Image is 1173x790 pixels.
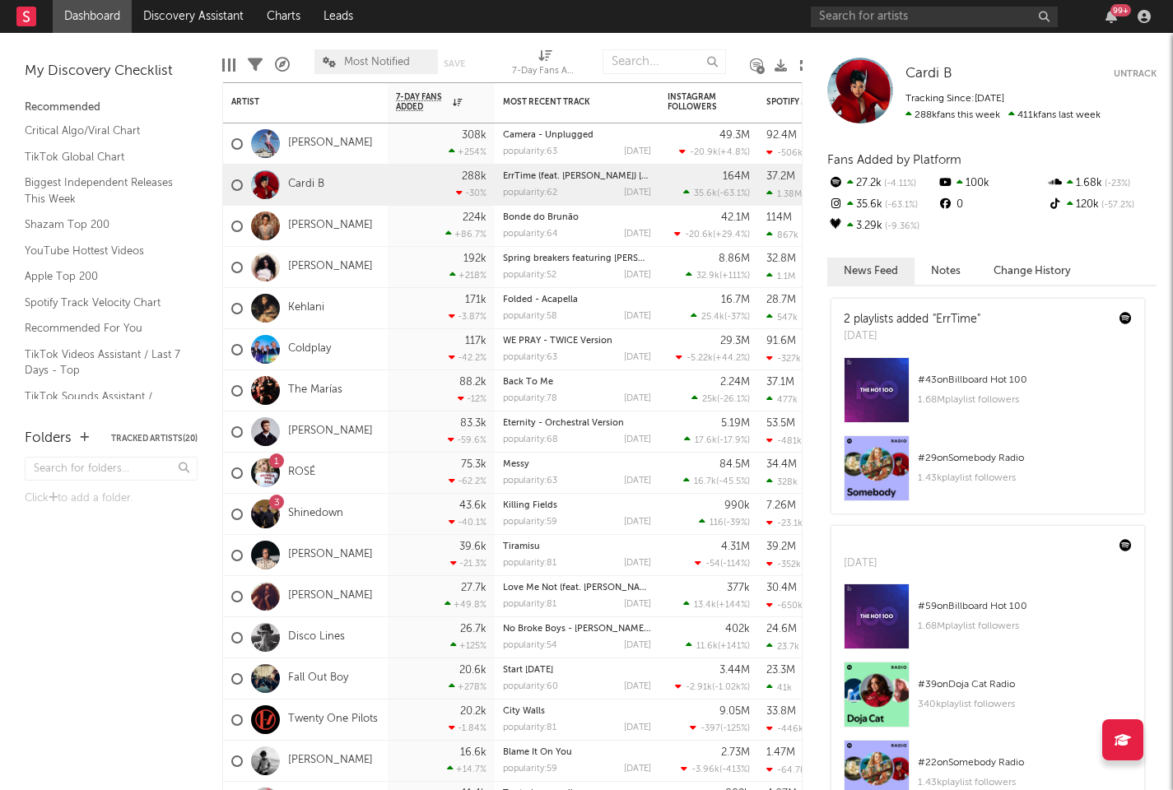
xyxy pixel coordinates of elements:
[1106,10,1117,23] button: 99+
[288,342,331,356] a: Coldplay
[624,147,651,156] div: [DATE]
[503,188,557,197] div: popularity: 62
[503,764,557,774] div: popularity: 59
[722,272,747,281] span: +111 %
[503,542,651,551] div: Tiramisu
[766,518,803,528] div: -23.1k
[503,353,557,362] div: popularity: 63
[460,747,486,758] div: 16.6k
[461,459,486,470] div: 75.3k
[719,395,747,404] span: -26.1 %
[1114,66,1157,82] button: Untrack
[460,418,486,429] div: 83.3k
[691,765,719,774] span: -3.96k
[668,92,725,112] div: Instagram Followers
[937,173,1046,194] div: 100k
[725,624,750,634] div: 402k
[811,7,1058,27] input: Search for artists
[288,671,348,685] a: Fall Out Boy
[461,583,486,593] div: 27.7k
[766,230,798,240] div: 867k
[766,435,802,446] div: -481k
[503,172,651,181] div: ErrTime (feat. Latto) [Remix]
[288,589,373,603] a: [PERSON_NAME]
[766,723,803,734] div: -446k
[503,254,686,263] a: Spring breakers featuring [PERSON_NAME]
[624,559,651,568] div: [DATE]
[720,642,747,651] span: +141 %
[25,98,198,118] div: Recommended
[937,194,1046,216] div: 0
[25,388,181,421] a: TikTok Sounds Assistant / [DATE] Fastest Risers
[721,212,750,223] div: 42.1M
[503,501,651,510] div: Killing Fields
[503,707,545,716] a: City Walls
[503,172,670,181] a: ErrTime (feat. [PERSON_NAME]) [Remix]
[25,346,181,379] a: TikTok Videos Assistant / Last 7 Days - Top
[686,640,750,651] div: ( )
[463,212,486,223] div: 224k
[503,542,540,551] a: Tiramisu
[231,97,355,107] div: Artist
[25,216,181,234] a: Shazam Top 200
[288,383,342,397] a: The Marías
[723,171,750,182] div: 164M
[831,583,1144,662] a: #59onBillboard Hot 1001.68Mplaylist followers
[701,724,720,733] span: -397
[918,753,1132,773] div: # 22 on Somebody Radio
[882,179,916,188] span: -4.11 %
[766,353,801,364] div: -327k
[503,559,556,568] div: popularity: 81
[766,312,798,323] div: 547k
[465,295,486,305] div: 171k
[222,41,235,89] div: Edit Columns
[449,270,486,281] div: +218 %
[460,706,486,717] div: 20.2k
[882,201,918,210] span: -63.1 %
[696,272,719,281] span: 32.9k
[720,148,747,157] span: +4.8 %
[721,418,750,429] div: 5.19M
[503,378,651,387] div: Back To Me
[766,394,798,405] div: 477k
[444,59,465,68] button: Save
[288,137,373,151] a: [PERSON_NAME]
[766,665,795,676] div: 23.3M
[905,110,1000,120] span: 288k fans this week
[905,94,1004,104] span: Tracking Since: [DATE]
[686,683,712,692] span: -2.91k
[459,377,486,388] div: 88.2k
[445,229,486,239] div: +86.7 %
[624,518,651,527] div: [DATE]
[25,457,198,481] input: Search for folders...
[766,459,797,470] div: 34.4M
[447,764,486,774] div: +14.7 %
[882,222,919,231] span: -9.36 %
[827,258,915,285] button: News Feed
[503,641,557,650] div: popularity: 54
[288,219,373,233] a: [PERSON_NAME]
[675,681,750,692] div: ( )
[918,448,1132,468] div: # 29 on Somebody Radio
[25,267,181,286] a: Apple Top 200
[503,583,651,592] div: Love Me Not (feat. Rex Orange County)
[248,41,263,89] div: Filters
[766,271,795,281] div: 1.1M
[288,466,315,480] a: ROSÉ
[624,600,651,609] div: [DATE]
[624,764,651,774] div: [DATE]
[503,419,624,428] a: Eternity - Orchestral Version
[503,625,675,634] a: No Broke Boys - [PERSON_NAME] Remix
[719,253,750,264] div: 8.86M
[450,640,486,651] div: +125 %
[719,459,750,470] div: 84.5M
[766,559,801,569] div: -352k
[844,328,980,345] div: [DATE]
[275,41,290,89] div: A&R Pipeline
[460,624,486,634] div: 26.7k
[288,425,373,439] a: [PERSON_NAME]
[766,764,805,775] div: -64.7k
[503,460,529,469] a: Messy
[503,435,558,444] div: popularity: 68
[715,230,747,239] span: +29.4 %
